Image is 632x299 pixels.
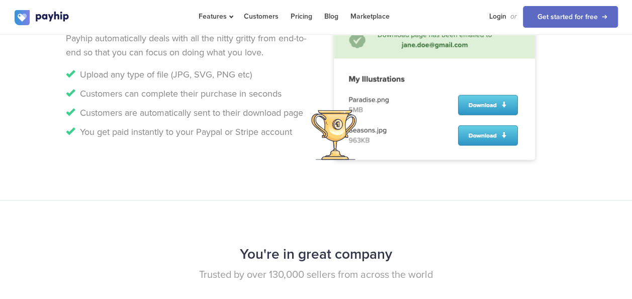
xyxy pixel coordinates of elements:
[66,125,309,139] li: You get paid instantly to your Paypal or Stripe account
[311,110,357,160] img: trophy.svg
[66,106,309,120] li: Customers are automatically sent to their download page
[66,67,309,82] li: Upload any type of file (JPG, SVG, PNG etc)
[15,10,70,25] img: logo.svg
[523,6,618,28] a: Get started for free
[66,87,309,101] li: Customers can complete their purchase in seconds
[66,31,309,59] p: Payhip automatically deals with all the nitty gritty from end-to-end so that you can focus on doi...
[15,241,618,268] h2: You're in great company
[199,12,232,21] span: Features
[15,268,618,282] p: Trusted by over 130,000 sellers from across the world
